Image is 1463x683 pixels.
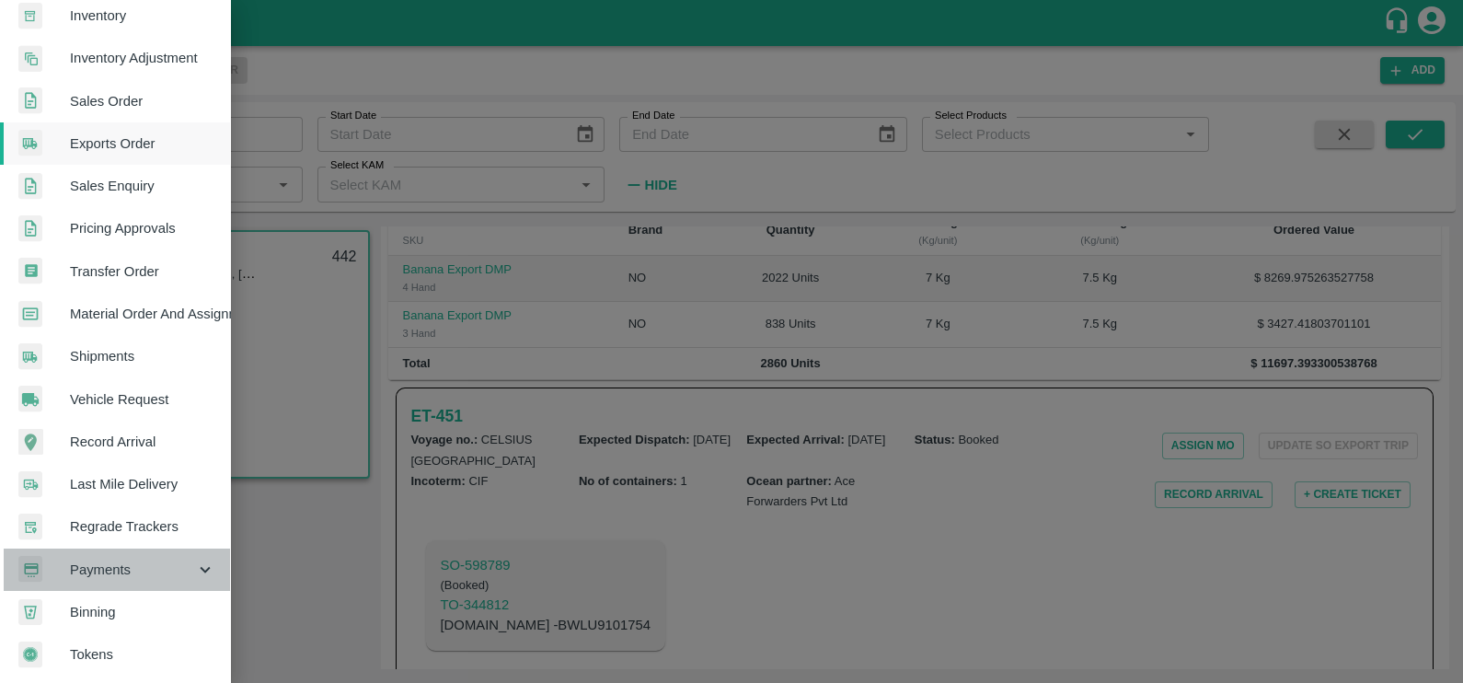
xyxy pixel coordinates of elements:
[18,215,42,242] img: sales
[70,602,215,622] span: Binning
[70,346,215,366] span: Shipments
[18,556,42,583] img: payment
[18,130,42,156] img: shipments
[18,514,42,540] img: whTracker
[18,258,42,284] img: whTransfer
[18,343,42,370] img: shipments
[70,48,215,68] span: Inventory Adjustment
[70,560,195,580] span: Payments
[70,516,215,537] span: Regrade Trackers
[18,173,42,200] img: sales
[70,644,215,665] span: Tokens
[70,389,215,410] span: Vehicle Request
[18,87,42,114] img: sales
[70,474,215,494] span: Last Mile Delivery
[18,301,42,328] img: centralMaterial
[70,304,215,324] span: Material Order And Assignment
[18,642,42,668] img: tokens
[70,133,215,154] span: Exports Order
[70,176,215,196] span: Sales Enquiry
[18,471,42,498] img: delivery
[18,3,42,29] img: whInventory
[70,218,215,238] span: Pricing Approvals
[18,45,42,72] img: inventory
[70,6,215,26] span: Inventory
[18,429,43,455] img: recordArrival
[70,432,215,452] span: Record Arrival
[18,599,42,625] img: bin
[18,386,42,412] img: vehicle
[70,261,215,282] span: Transfer Order
[70,91,215,111] span: Sales Order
